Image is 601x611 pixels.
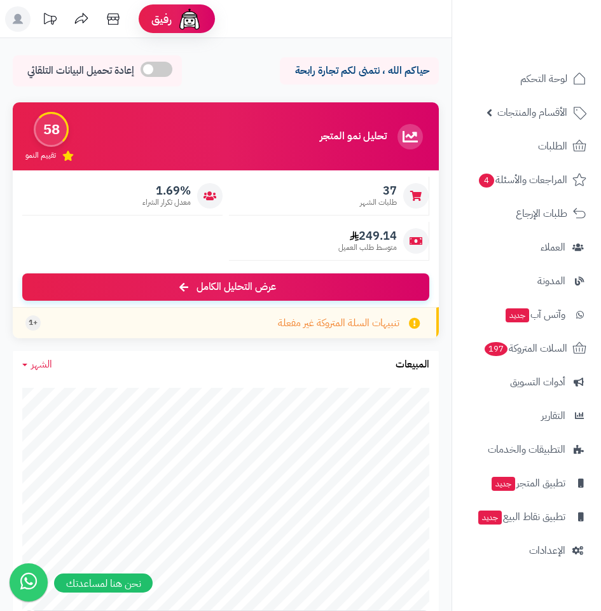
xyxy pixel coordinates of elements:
[478,511,502,525] span: جديد
[460,468,593,498] a: تطبيق المتجرجديد
[485,342,508,356] span: 197
[460,165,593,195] a: المراجعات والأسئلة4
[477,508,565,526] span: تطبيق نقاط البيع
[460,266,593,296] a: المدونة
[460,333,593,364] a: السلات المتروكة197
[197,280,276,294] span: عرض التحليل الكامل
[460,535,593,566] a: الإعدادات
[289,64,429,78] p: حياكم الله ، نتمنى لكم تجارة رابحة
[504,306,565,324] span: وآتس آب
[490,474,565,492] span: تطبيق المتجر
[510,373,565,391] span: أدوات التسويق
[151,11,172,27] span: رفيق
[338,229,397,243] span: 249.14
[31,357,52,372] span: الشهر
[338,242,397,253] span: متوسط طلب العميل
[483,340,567,357] span: السلات المتروكة
[516,205,567,223] span: طلبات الإرجاع
[492,477,515,491] span: جديد
[506,308,529,322] span: جديد
[460,502,593,532] a: تطبيق نقاط البيعجديد
[537,272,565,290] span: المدونة
[478,171,567,189] span: المراجعات والأسئلة
[460,198,593,229] a: طلبات الإرجاع
[25,150,56,161] span: تقييم النمو
[529,542,565,560] span: الإعدادات
[460,299,593,330] a: وآتس آبجديد
[460,131,593,161] a: الطلبات
[29,317,38,328] span: +1
[460,367,593,397] a: أدوات التسويق
[460,232,593,263] a: العملاء
[541,407,565,425] span: التقارير
[320,131,387,142] h3: تحليل نمو المتجر
[497,104,567,121] span: الأقسام والمنتجات
[396,359,429,371] h3: المبيعات
[34,6,66,35] a: تحديثات المنصة
[460,434,593,465] a: التطبيقات والخدمات
[22,357,52,372] a: الشهر
[142,197,191,208] span: معدل تكرار الشراء
[541,238,565,256] span: العملاء
[278,316,399,331] span: تنبيهات السلة المتروكة غير مفعلة
[27,64,134,78] span: إعادة تحميل البيانات التلقائي
[479,174,494,188] span: 4
[488,441,565,458] span: التطبيقات والخدمات
[460,401,593,431] a: التقارير
[142,184,191,198] span: 1.69%
[360,197,397,208] span: طلبات الشهر
[520,70,567,88] span: لوحة التحكم
[460,64,593,94] a: لوحة التحكم
[22,273,429,301] a: عرض التحليل الكامل
[538,137,567,155] span: الطلبات
[360,184,397,198] span: 37
[177,6,202,32] img: ai-face.png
